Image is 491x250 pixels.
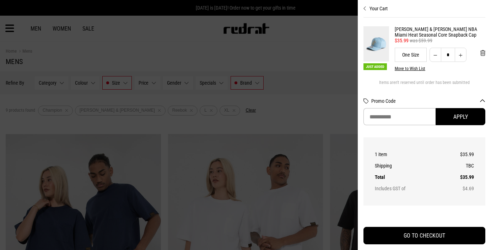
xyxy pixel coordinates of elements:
[363,26,389,62] img: Mitchell & Ness NBA Miami Heat Seasonal Core Snapback Cap
[363,108,436,125] input: Promo Code
[443,149,474,160] td: $35.99
[363,80,485,91] div: Items aren't reserved until order has been submitted
[395,66,425,71] button: Move to Wish List
[475,44,491,62] button: 'Remove from cart
[441,48,455,62] input: Quantity
[395,38,409,43] span: $35.99
[375,160,443,171] th: Shipping
[443,183,474,194] td: $4.69
[375,149,443,160] th: 1 item
[443,171,474,183] td: $35.99
[430,48,441,62] button: Decrease quantity
[455,48,466,62] button: Increase quantity
[375,183,443,194] th: Includes GST of
[371,98,485,104] button: Promo Code
[395,26,485,38] a: [PERSON_NAME] & [PERSON_NAME] NBA Miami Heat Seasonal Core Snapback Cap
[363,214,485,221] iframe: Customer reviews powered by Trustpilot
[363,63,387,70] span: Just Added
[443,160,474,171] td: TBC
[363,227,485,244] button: GO TO CHECKOUT
[375,171,443,183] th: Total
[6,3,27,24] button: Open LiveChat chat widget
[436,108,485,125] button: Apply
[395,48,427,62] div: One Size
[410,38,432,43] span: was $59.99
